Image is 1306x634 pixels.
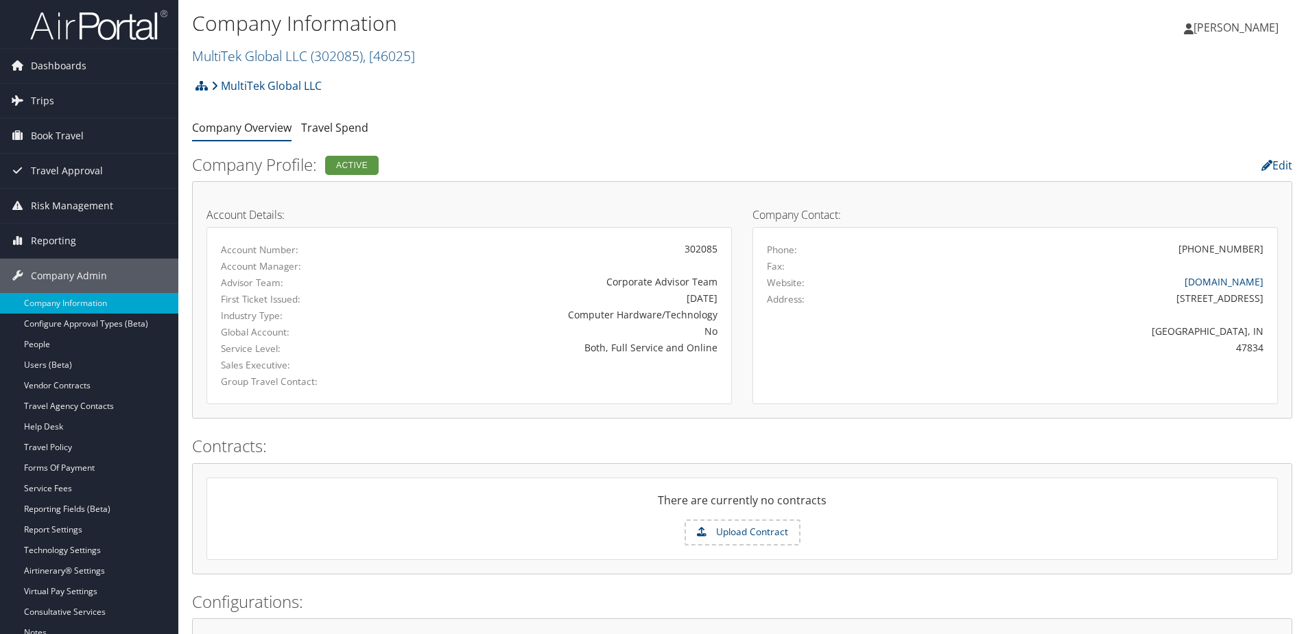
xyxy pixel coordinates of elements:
span: Reporting [31,224,76,258]
div: There are currently no contracts [207,492,1277,519]
div: [GEOGRAPHIC_DATA], IN [897,324,1264,338]
div: 47834 [897,340,1264,355]
label: Address: [767,292,805,306]
a: Company Overview [192,120,292,135]
h2: Configurations: [192,590,1292,613]
div: [DATE] [393,291,717,305]
a: MultiTek Global LLC [192,47,415,65]
label: Sales Executive: [221,358,372,372]
label: First Ticket Issued: [221,292,372,306]
label: Account Manager: [221,259,372,273]
label: Advisor Team: [221,276,372,290]
label: Fax: [767,259,785,273]
img: airportal-logo.png [30,9,167,41]
span: [PERSON_NAME] [1194,20,1279,35]
a: [PERSON_NAME] [1184,7,1292,48]
span: Book Travel [31,119,84,153]
a: MultiTek Global LLC [211,72,322,99]
h1: Company Information [192,9,925,38]
a: Travel Spend [301,120,368,135]
label: Industry Type: [221,309,372,322]
h4: Company Contact: [752,209,1278,220]
div: 302085 [393,242,717,256]
a: [DOMAIN_NAME] [1185,275,1263,288]
label: Service Level: [221,342,372,355]
span: Company Admin [31,259,107,293]
div: No [393,324,717,338]
label: Upload Contract [686,521,799,544]
h4: Account Details: [206,209,732,220]
div: Active [325,156,379,175]
h2: Contracts: [192,434,1292,458]
span: Travel Approval [31,154,103,188]
div: Computer Hardware/Technology [393,307,717,322]
label: Group Travel Contact: [221,375,372,388]
div: Both, Full Service and Online [393,340,717,355]
div: Corporate Advisor Team [393,274,717,289]
span: Risk Management [31,189,113,223]
label: Global Account: [221,325,372,339]
div: [STREET_ADDRESS] [897,291,1264,305]
a: Edit [1261,158,1292,173]
label: Website: [767,276,805,290]
span: ( 302085 ) [311,47,363,65]
div: [PHONE_NUMBER] [1178,242,1263,256]
span: , [ 46025 ] [363,47,415,65]
label: Account Number: [221,243,372,257]
label: Phone: [767,243,797,257]
span: Trips [31,84,54,118]
span: Dashboards [31,49,86,83]
h2: Company Profile: [192,153,918,176]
